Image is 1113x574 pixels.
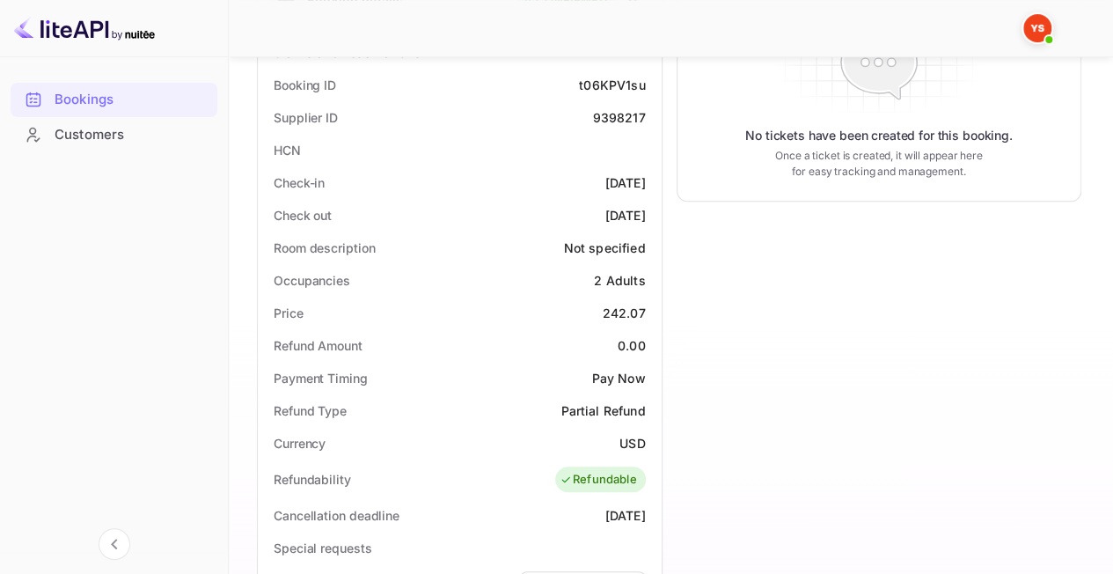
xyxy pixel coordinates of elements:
div: Refund Type [274,401,347,420]
div: Supplier ID [274,108,338,127]
div: Occupancies [274,271,350,290]
div: Booking ID [274,76,336,94]
div: USD [619,434,645,453]
div: Customers [55,125,209,145]
div: Currency [274,434,326,453]
button: Collapse navigation [99,528,130,560]
div: Refundable [560,471,637,489]
div: [DATE] [605,173,646,192]
div: Refund Amount [274,336,362,355]
div: Bookings [55,90,209,110]
a: Customers [11,118,217,151]
div: Price [274,304,304,322]
div: Partial Refund [560,401,645,420]
div: 2 Adults [594,271,645,290]
div: [DATE] [605,506,646,525]
div: Pay Now [591,369,645,387]
div: t06KPV1su [579,76,645,94]
div: Refundability [274,470,351,489]
img: LiteAPI logo [14,14,155,42]
a: Bookings [11,83,217,115]
div: [DATE] [605,206,646,224]
div: Special requests [274,539,371,557]
div: 9398217 [592,108,645,127]
div: Payment Timing [274,369,368,387]
div: Not specified [564,239,646,257]
div: 242.07 [603,304,646,322]
div: 0.00 [618,336,646,355]
div: Bookings [11,83,217,117]
div: Cancellation deadline [274,506,399,525]
p: Once a ticket is created, it will appear here for easy tracking and management. [772,148,985,180]
div: HCN [274,141,301,159]
img: Yandex Support [1023,14,1051,42]
p: No tickets have been created for this booking. [745,127,1013,144]
div: Check out [274,206,332,224]
div: Customers [11,118,217,152]
div: Check-in [274,173,325,192]
div: Room description [274,239,375,257]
